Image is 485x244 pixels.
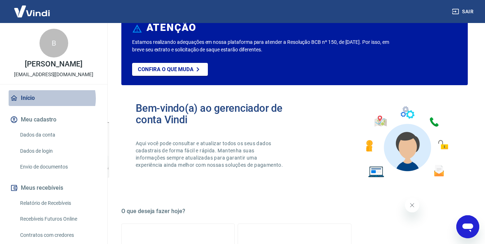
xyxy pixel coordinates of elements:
img: logo_orange.svg [11,11,17,17]
a: Contratos com credores [17,228,99,243]
img: Vindi [9,0,55,22]
a: Dados da conta [17,128,99,142]
iframe: Botão para abrir a janela de mensagens [456,215,479,238]
a: Início [9,90,99,106]
button: Meu cadastro [9,112,99,128]
h6: ATENÇÃO [146,24,196,31]
a: Confira o que muda [132,63,208,76]
iframe: Fechar mensagem [405,198,419,212]
p: Aqui você pode consultar e atualizar todos os seus dados cadastrais de forma fácil e rápida. Mant... [136,140,284,169]
img: tab_keywords_by_traffic_grey.svg [78,42,84,47]
button: Meus recebíveis [9,180,99,196]
div: [PERSON_NAME]: [DOMAIN_NAME] [19,19,103,24]
p: Confira o que muda [138,66,193,73]
p: [PERSON_NAME] [25,60,82,68]
a: Dados de login [17,144,99,158]
a: Envio de documentos [17,160,99,174]
div: B [39,29,68,57]
p: Estamos realizando adequações em nossa plataforma para atender a Resolução BCB nº 150, de [DATE].... [132,38,392,54]
img: website_grey.svg [11,19,17,24]
p: [EMAIL_ADDRESS][DOMAIN_NAME] [14,71,93,78]
a: Recebíveis Futuros Online [17,212,99,226]
div: v 4.0.25 [20,11,35,17]
img: Imagem de um avatar masculino com diversos icones exemplificando as funcionalidades do gerenciado... [359,102,453,182]
div: Palavras-chave [86,42,113,47]
span: Olá! Precisa de ajuda? [4,5,60,11]
img: tab_domain_overview_orange.svg [30,42,36,47]
div: Domínio [38,42,55,47]
h2: Bem-vindo(a) ao gerenciador de conta Vindi [136,102,295,125]
button: Sair [451,5,476,18]
h5: O que deseja fazer hoje? [121,208,468,215]
a: Relatório de Recebíveis [17,196,99,211]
